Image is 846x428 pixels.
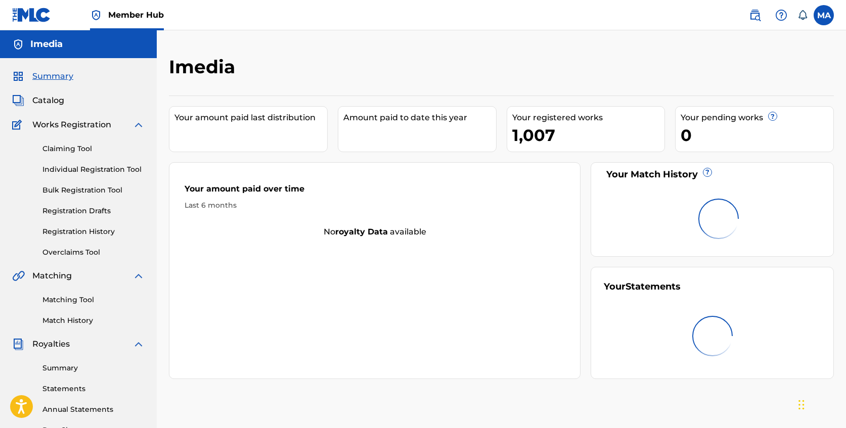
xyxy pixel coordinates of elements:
[42,404,145,415] a: Annual Statements
[771,5,791,25] div: Help
[343,112,496,124] div: Amount paid to date this year
[12,38,24,51] img: Accounts
[512,112,665,124] div: Your registered works
[694,195,743,243] img: preloader
[42,206,145,216] a: Registration Drafts
[12,94,24,107] img: Catalog
[108,9,164,21] span: Member Hub
[185,183,565,200] div: Your amount paid over time
[30,38,63,50] h5: Imedia
[681,124,833,147] div: 0
[90,9,102,21] img: Top Rightsholder
[12,70,24,82] img: Summary
[749,9,761,21] img: search
[42,164,145,175] a: Individual Registration Tool
[12,94,64,107] a: CatalogCatalog
[335,227,388,236] strong: royalty data
[132,119,145,131] img: expand
[604,168,821,181] div: Your Match History
[169,56,240,78] h2: Imedia
[169,226,580,238] div: No available
[132,338,145,350] img: expand
[42,363,145,373] a: Summary
[42,384,145,394] a: Statements
[604,280,681,294] div: Your Statements
[12,338,24,350] img: Royalties
[797,10,808,20] div: Notifications
[688,312,737,360] img: preloader
[42,185,145,196] a: Bulk Registration Tool
[42,315,145,326] a: Match History
[818,277,846,358] iframe: Resource Center
[769,112,777,120] span: ?
[703,168,711,176] span: ?
[42,144,145,154] a: Claiming Tool
[42,247,145,258] a: Overclaims Tool
[32,270,72,282] span: Matching
[775,9,787,21] img: help
[185,200,565,211] div: Last 6 months
[32,94,64,107] span: Catalog
[42,295,145,305] a: Matching Tool
[681,112,833,124] div: Your pending works
[32,70,73,82] span: Summary
[132,270,145,282] img: expand
[814,5,834,25] div: User Menu
[798,390,805,420] div: Drag
[12,70,73,82] a: SummarySummary
[745,5,765,25] a: Public Search
[795,379,846,428] iframe: Chat Widget
[174,112,327,124] div: Your amount paid last distribution
[32,119,111,131] span: Works Registration
[32,338,70,350] span: Royalties
[12,8,51,22] img: MLC Logo
[12,119,25,131] img: Works Registration
[42,226,145,237] a: Registration History
[512,124,665,147] div: 1,007
[12,270,25,282] img: Matching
